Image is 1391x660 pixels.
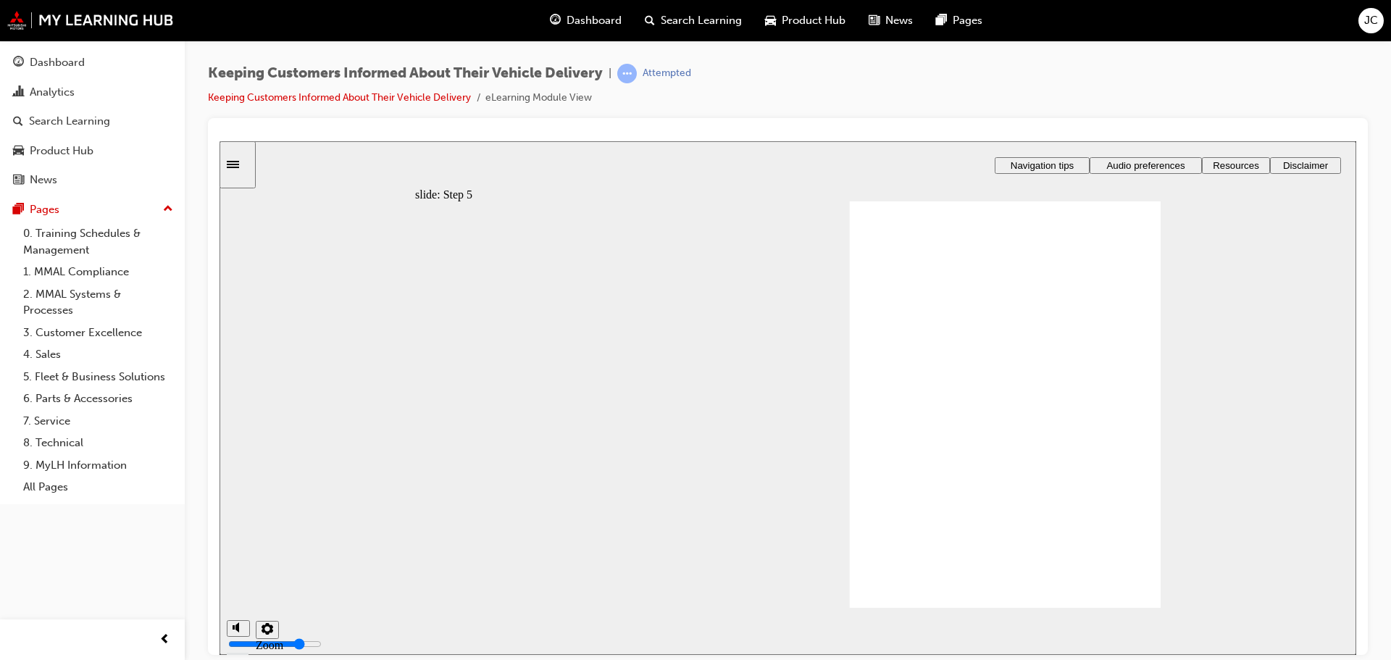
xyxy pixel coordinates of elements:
[208,65,603,82] span: Keeping Customers Informed About Their Vehicle Delivery
[857,6,924,35] a: news-iconNews
[6,138,179,164] a: Product Hub
[765,12,776,30] span: car-icon
[9,497,102,509] input: volume
[870,16,982,33] button: Audio preferences
[7,467,58,514] div: misc controls
[17,432,179,454] a: 8. Technical
[993,19,1040,30] span: Resources
[567,12,622,29] span: Dashboard
[6,49,179,76] a: Dashboard
[982,16,1050,33] button: Resources
[30,143,93,159] div: Product Hub
[643,67,691,80] div: Attempted
[17,388,179,410] a: 6. Parts & Accessories
[753,6,857,35] a: car-iconProduct Hub
[17,476,179,498] a: All Pages
[30,84,75,101] div: Analytics
[1064,19,1108,30] span: Disclaimer
[17,454,179,477] a: 9. MyLH Information
[885,12,913,29] span: News
[208,91,471,104] a: Keeping Customers Informed About Their Vehicle Delivery
[17,283,179,322] a: 2. MMAL Systems & Processes
[791,19,854,30] span: Navigation tips
[17,322,179,344] a: 3. Customer Excellence
[936,12,947,30] span: pages-icon
[6,46,179,196] button: DashboardAnalyticsSearch LearningProduct HubNews
[6,167,179,193] a: News
[924,6,994,35] a: pages-iconPages
[30,54,85,71] div: Dashboard
[36,498,64,536] label: Zoom to fit
[13,57,24,70] span: guage-icon
[1358,8,1384,33] button: JC
[6,79,179,106] a: Analytics
[29,113,110,130] div: Search Learning
[13,204,24,217] span: pages-icon
[953,12,982,29] span: Pages
[30,172,57,188] div: News
[13,145,24,158] span: car-icon
[163,200,173,219] span: up-icon
[159,631,170,649] span: prev-icon
[633,6,753,35] a: search-iconSearch Learning
[661,12,742,29] span: Search Learning
[30,201,59,218] div: Pages
[17,343,179,366] a: 4. Sales
[869,12,880,30] span: news-icon
[17,261,179,283] a: 1. MMAL Compliance
[782,12,845,29] span: Product Hub
[550,12,561,30] span: guage-icon
[887,19,965,30] span: Audio preferences
[1364,12,1378,29] span: JC
[6,108,179,135] a: Search Learning
[17,222,179,261] a: 0. Training Schedules & Management
[7,11,174,30] img: mmal
[6,196,179,223] button: Pages
[17,366,179,388] a: 5. Fleet & Business Solutions
[36,480,59,498] button: settings
[1050,16,1121,33] button: Disclaimer
[538,6,633,35] a: guage-iconDashboard
[775,16,870,33] button: Navigation tips
[645,12,655,30] span: search-icon
[609,65,611,82] span: |
[13,174,24,187] span: news-icon
[617,64,637,83] span: learningRecordVerb_ATTEMPT-icon
[7,479,30,496] button: volume
[17,410,179,433] a: 7. Service
[13,115,23,128] span: search-icon
[485,90,592,106] li: eLearning Module View
[13,86,24,99] span: chart-icon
